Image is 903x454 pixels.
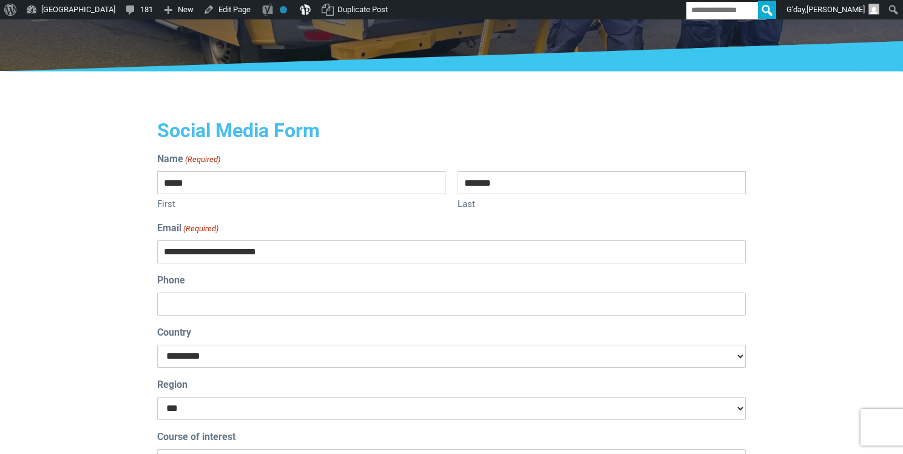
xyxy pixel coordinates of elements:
[807,5,865,14] span: [PERSON_NAME]
[157,194,445,211] label: First
[157,430,235,444] label: Course of interest
[157,378,188,392] label: Region
[157,119,746,142] h2: Social Media Form
[157,221,218,235] label: Email
[280,6,287,13] div: No index
[157,273,185,288] label: Phone
[157,325,191,340] label: Country
[157,152,746,166] legend: Name
[184,154,221,166] span: (Required)
[458,194,746,211] label: Last
[183,223,219,235] span: (Required)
